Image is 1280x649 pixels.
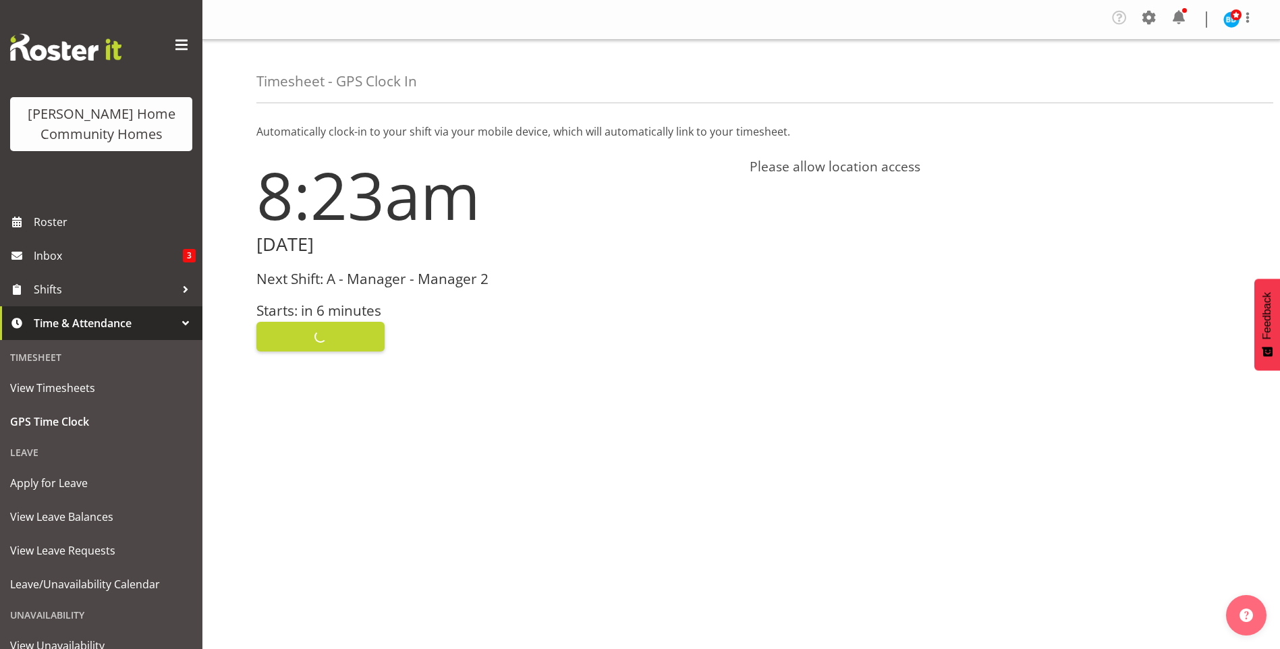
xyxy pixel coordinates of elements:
span: Apply for Leave [10,473,192,493]
h1: 8:23am [256,159,733,231]
span: Shifts [34,279,175,300]
span: View Leave Balances [10,507,192,527]
div: Leave [3,439,199,466]
div: Timesheet [3,343,199,371]
span: Roster [34,212,196,232]
span: Leave/Unavailability Calendar [10,574,192,594]
div: [PERSON_NAME] Home Community Homes [24,104,179,144]
div: Unavailability [3,601,199,629]
a: View Leave Requests [3,534,199,567]
span: Feedback [1261,292,1273,339]
span: GPS Time Clock [10,412,192,432]
h3: Next Shift: A - Manager - Manager 2 [256,271,733,287]
span: Time & Attendance [34,313,175,333]
button: Feedback - Show survey [1254,279,1280,370]
img: Rosterit website logo [10,34,121,61]
p: Automatically clock-in to your shift via your mobile device, which will automatically link to you... [256,123,1226,140]
span: Inbox [34,246,183,266]
span: View Leave Requests [10,540,192,561]
img: barbara-dunlop8515.jpg [1223,11,1240,28]
h3: Starts: in 6 minutes [256,303,733,318]
h2: [DATE] [256,234,733,255]
a: GPS Time Clock [3,405,199,439]
h4: Timesheet - GPS Clock In [256,74,417,89]
span: View Timesheets [10,378,192,398]
span: 3 [183,249,196,262]
a: View Leave Balances [3,500,199,534]
a: View Timesheets [3,371,199,405]
a: Leave/Unavailability Calendar [3,567,199,601]
a: Apply for Leave [3,466,199,500]
img: help-xxl-2.png [1240,609,1253,622]
h4: Please allow location access [750,159,1227,175]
